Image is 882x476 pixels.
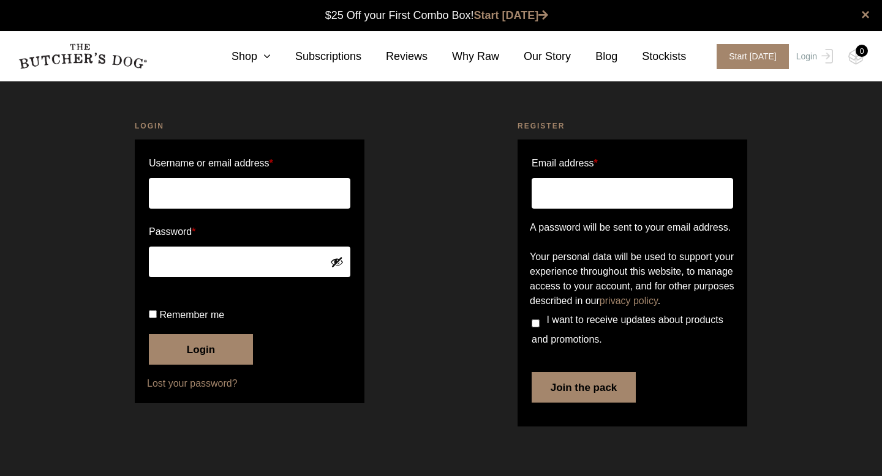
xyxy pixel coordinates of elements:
[704,44,793,69] a: Start [DATE]
[149,154,350,173] label: Username or email address
[793,44,833,69] a: Login
[499,48,571,65] a: Our Story
[530,250,735,308] p: Your personal data will be used to support your experience throughout this website, to manage acc...
[571,48,617,65] a: Blog
[159,310,224,320] span: Remember me
[617,48,686,65] a: Stockists
[330,255,344,269] button: Show password
[361,48,428,65] a: Reviews
[428,48,499,65] a: Why Raw
[518,120,747,132] h2: Register
[271,48,361,65] a: Subscriptions
[135,120,364,132] h2: Login
[532,314,723,344] span: I want to receive updates about products and promotions.
[856,45,868,57] div: 0
[474,9,549,21] a: Start [DATE]
[530,220,735,235] p: A password will be sent to your email address.
[600,296,658,306] a: privacy policy
[861,7,870,22] a: close
[532,372,636,403] button: Join the pack
[532,319,540,327] input: I want to receive updates about products and promotions.
[848,49,864,65] img: TBD_Cart-Empty.png
[147,376,352,391] a: Lost your password?
[717,44,789,69] span: Start [DATE]
[149,222,350,242] label: Password
[532,154,598,173] label: Email address
[149,334,253,365] button: Login
[207,48,271,65] a: Shop
[149,310,157,318] input: Remember me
